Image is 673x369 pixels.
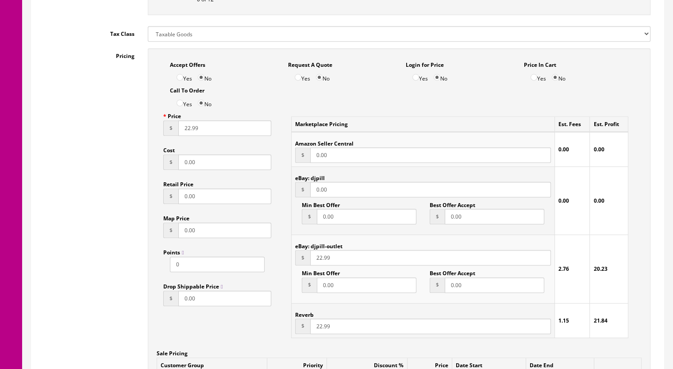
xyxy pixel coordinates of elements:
[302,265,340,277] label: Min Best Offer
[163,211,189,223] label: Map Price
[302,277,317,293] span: $
[430,277,445,293] span: $
[178,120,271,136] input: This should be a number with up to 2 decimal places.
[163,188,178,204] span: $
[310,147,551,163] input: This should be a number with up to 2 decimal places.
[445,209,544,224] input: This should be a number with up to 2 decimal places.
[558,197,569,204] strong: 0.00
[295,250,310,265] span: $
[406,57,444,69] label: Login for Price
[198,100,204,106] input: No
[163,283,223,290] span: Drop Shippable Price
[295,307,314,319] label: Reverb
[198,95,212,108] label: No
[524,57,556,69] label: Price In Cart
[198,69,212,83] label: No
[412,69,428,83] label: Yes
[38,48,141,60] label: Pricing
[430,209,445,224] span: $
[558,146,569,153] strong: 0.00
[552,69,565,83] label: No
[163,249,184,256] span: Points
[89,12,413,28] strong: TWO [PERSON_NAME] MDH-10U Mount w/L-Rod
[295,238,342,250] label: eBay: djpill-outlet
[434,74,440,81] input: No
[163,142,175,154] label: Cost
[316,74,323,81] input: No
[302,197,340,209] label: Min Best Offer
[170,83,204,95] label: Call To Order
[593,317,607,324] strong: 21.84
[295,319,310,334] span: $
[157,346,188,357] label: Sale Pricing
[317,277,416,293] input: This should be a number with up to 2 decimal places.
[430,265,475,277] label: Best Offer Accept
[178,223,271,238] input: This should be a number with up to 2 decimal places.
[14,58,488,79] font: You are bidding on TWO [PERSON_NAME] MDH-10U rack clamp with [PERSON_NAME]. This mounts is in goo...
[302,209,317,224] span: $
[292,117,555,132] td: Marketplace Pricing
[178,188,271,204] input: This should be a number with up to 2 decimal places.
[310,250,551,265] input: This should be a number with up to 2 decimal places.
[163,120,178,136] span: $
[531,69,546,83] label: Yes
[178,291,271,306] input: This should be a number with up to 2 decimal places.
[163,154,178,170] span: $
[177,69,192,83] label: Yes
[295,147,310,163] span: $
[163,291,178,306] span: $
[316,69,330,83] label: No
[295,170,325,182] label: eBay: djpill
[163,108,181,120] label: Price
[295,136,354,147] label: Amazon Seller Central
[317,209,416,224] input: This should be a number with up to 2 decimal places.
[412,74,419,81] input: Yes
[163,177,193,188] label: Retail Price
[295,69,310,83] label: Yes
[593,146,604,153] strong: 0.00
[445,277,544,293] input: This should be a number with up to 2 decimal places.
[430,197,475,209] label: Best Offer Accept
[552,74,558,81] input: No
[170,257,265,272] input: Points
[295,74,301,81] input: Yes
[558,317,569,324] strong: 1.15
[434,69,447,83] label: No
[310,319,551,334] input: This should be a number with up to 2 decimal places.
[129,89,373,98] font: This item is already packaged and ready for shipment so this will ship quick.
[590,117,628,132] td: Est. Profit
[163,223,178,238] span: $
[555,117,590,132] td: Est. Fees
[593,265,607,273] strong: 20.23
[593,197,604,204] strong: 0.00
[295,182,310,197] span: $
[177,100,183,106] input: Yes
[38,26,141,38] label: Tax Class
[177,95,192,108] label: Yes
[558,265,569,273] strong: 2.76
[177,74,183,81] input: Yes
[310,182,551,197] input: This should be a number with up to 2 decimal places.
[178,154,271,170] input: This should be a number with up to 2 decimal places.
[198,74,204,81] input: No
[531,74,537,81] input: Yes
[170,57,205,69] label: Accept Offers
[288,57,332,69] label: Request A Quote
